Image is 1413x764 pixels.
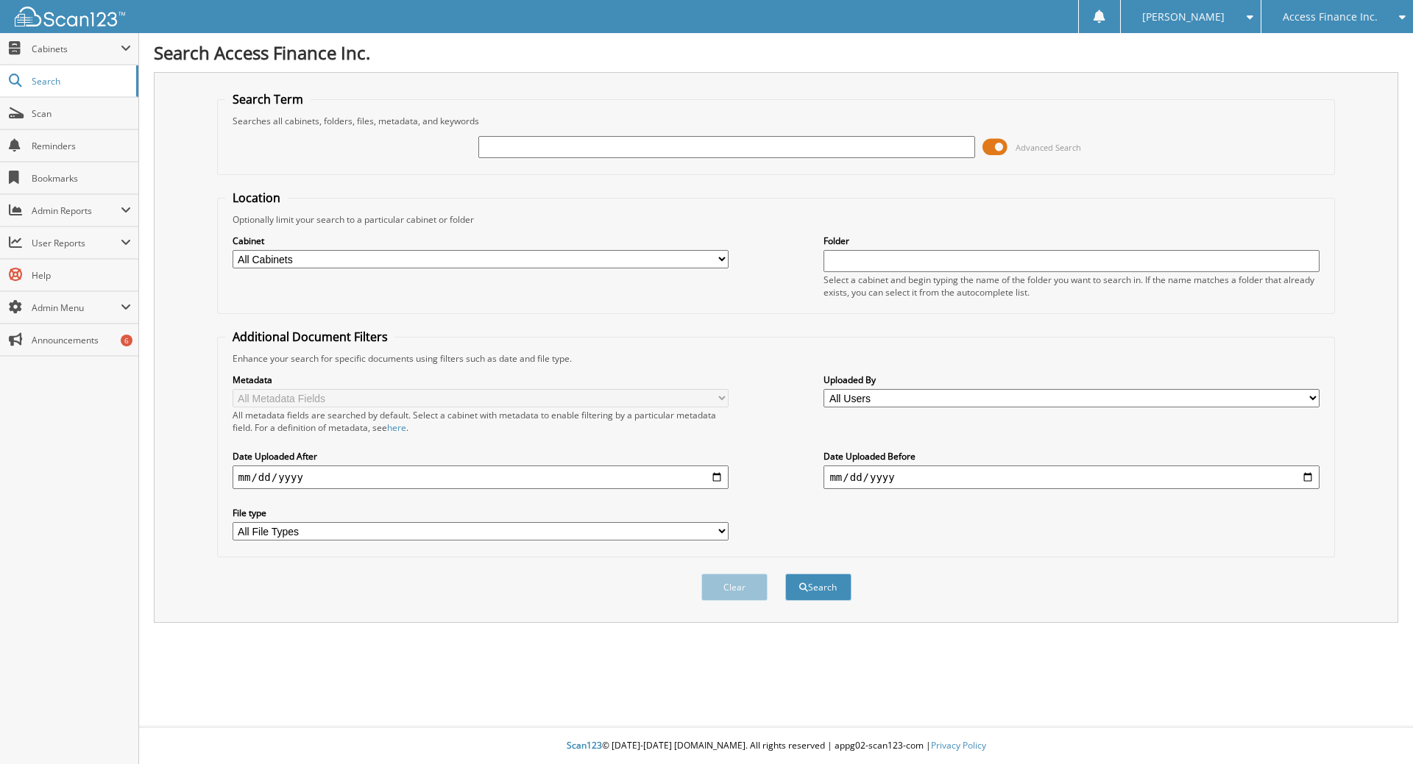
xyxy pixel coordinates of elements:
[225,115,1328,127] div: Searches all cabinets, folders, files, metadata, and keywords
[1283,13,1378,21] span: Access Finance Inc.
[121,335,132,346] div: 6
[32,107,131,120] span: Scan
[233,409,729,434] div: All metadata fields are searched by default. Select a cabinet with metadata to enable filtering b...
[32,43,121,55] span: Cabinets
[225,190,288,206] legend: Location
[139,728,1413,764] div: © [DATE]-[DATE] [DOMAIN_NAME]. All rights reserved | appg02-scan123-com |
[387,421,406,434] a: here
[32,269,131,282] span: Help
[225,352,1328,365] div: Enhance your search for specific documents using filters such as date and file type.
[233,465,729,489] input: start
[233,450,729,463] label: Date Uploaded After
[931,739,986,751] a: Privacy Policy
[233,507,729,519] label: File type
[225,329,395,345] legend: Additional Document Filters
[225,91,311,107] legend: Search Term
[32,204,121,217] span: Admin Reports
[824,274,1320,299] div: Select a cabinet and begin typing the name of the folder you want to search in. If the name match...
[824,450,1320,463] label: Date Uploaded Before
[32,172,131,185] span: Bookmarks
[32,237,121,249] span: User Reports
[701,574,768,601] button: Clear
[233,374,729,386] label: Metadata
[154,40,1398,65] h1: Search Access Finance Inc.
[32,301,121,314] span: Admin Menu
[32,75,129,88] span: Search
[1016,142,1081,153] span: Advanced Search
[824,374,1320,386] label: Uploaded By
[824,235,1320,247] label: Folder
[567,739,602,751] span: Scan123
[32,334,131,346] span: Announcements
[824,465,1320,489] input: end
[32,140,131,152] span: Reminders
[785,574,851,601] button: Search
[233,235,729,247] label: Cabinet
[15,7,125,26] img: scan123-logo-white.svg
[1142,13,1225,21] span: [PERSON_NAME]
[225,213,1328,226] div: Optionally limit your search to a particular cabinet or folder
